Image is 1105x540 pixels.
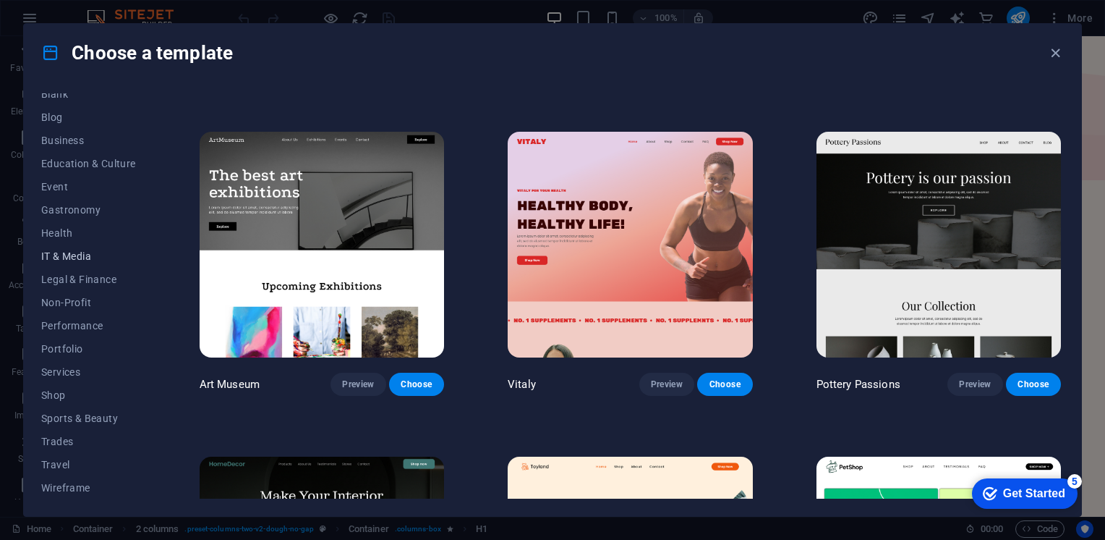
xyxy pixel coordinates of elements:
span: Event [41,181,136,193]
span: Choose [709,379,741,390]
span: Blog [41,111,136,123]
button: Choose [1006,373,1061,396]
button: Education & Culture [41,152,136,175]
span: Preview [959,379,991,390]
span: Non-Profit [41,297,136,308]
h4: Choose a template [41,41,233,64]
span: Shop [41,389,136,401]
span: Performance [41,320,136,332]
img: Vitaly [508,132,752,358]
button: Preview [639,373,694,396]
button: Preview [947,373,1002,396]
button: Legal & Finance [41,268,136,291]
span: Choose [401,379,432,390]
span: Sports & Beauty [41,413,136,424]
button: Blog [41,106,136,129]
button: Blank [41,83,136,106]
span: Preview [342,379,374,390]
span: Health [41,227,136,239]
span: Choose [1017,379,1049,390]
button: Services [41,360,136,384]
button: Portfolio [41,337,136,360]
span: Portfolio [41,343,136,355]
div: Get Started [43,16,105,29]
button: Non-Profit [41,291,136,314]
span: Legal & Finance [41,274,136,285]
button: Choose [697,373,752,396]
span: Business [41,135,136,146]
p: Vitaly [508,377,536,392]
button: Choose [389,373,444,396]
p: Pottery Passions [816,377,900,392]
button: Performance [41,314,136,337]
span: IT & Media [41,250,136,262]
span: Travel [41,459,136,471]
button: Shop [41,384,136,407]
span: Preview [651,379,683,390]
button: Wireframe [41,476,136,499]
span: Services [41,366,136,378]
button: Travel [41,453,136,476]
span: Gastronomy [41,204,136,216]
span: Education & Culture [41,158,136,169]
button: Gastronomy [41,198,136,222]
button: Preview [330,373,385,396]
button: Event [41,175,136,198]
img: Art Museum [200,132,444,358]
div: Get Started 5 items remaining, 0% complete [12,7,117,38]
p: Art Museum [200,377,260,392]
span: Wireframe [41,482,136,494]
button: Business [41,129,136,152]
img: Pottery Passions [816,132,1061,358]
button: Health [41,222,136,245]
div: 5 [107,3,121,17]
span: Trades [41,436,136,447]
button: IT & Media [41,245,136,268]
button: Trades [41,430,136,453]
span: Blank [41,88,136,100]
button: Sports & Beauty [41,407,136,430]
